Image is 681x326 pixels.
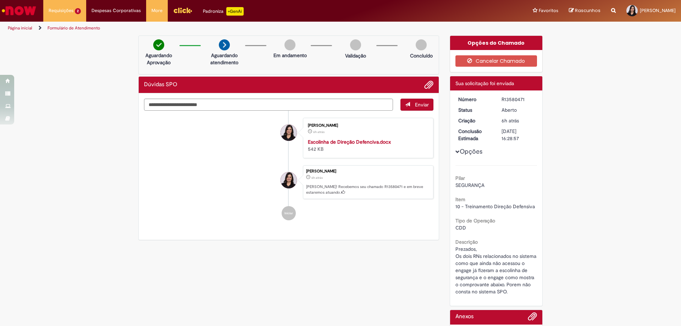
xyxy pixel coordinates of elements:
div: Aberto [502,106,535,114]
img: click_logo_yellow_360x200.png [173,5,192,16]
span: 6h atrás [502,117,519,124]
button: Adicionar anexos [424,80,433,89]
div: Luana Cristina Martiniano Ferreira [281,172,297,188]
span: 10 - Treinamento Direção Defensiva [455,203,535,210]
span: Requisições [49,7,73,14]
h2: Dúvidas SPO Histórico de tíquete [144,82,177,88]
b: Pilar [455,175,465,181]
span: Enviar [415,101,429,108]
li: Luana Cristina Martiniano Ferreira [144,165,433,199]
dt: Conclusão Estimada [453,128,497,142]
span: Rascunhos [575,7,600,14]
div: Luana Cristina Martiniano Ferreira [281,125,297,141]
a: Rascunhos [569,7,600,14]
p: [PERSON_NAME]! Recebemos seu chamado R13580471 e em breve estaremos atuando. [306,184,430,195]
textarea: Digite sua mensagem aqui... [144,99,393,111]
div: R13580471 [502,96,535,103]
p: Concluído [410,52,433,59]
a: Formulário de Atendimento [48,25,100,31]
span: More [151,7,162,14]
span: CDD [455,225,466,231]
img: img-circle-grey.png [350,39,361,50]
img: img-circle-grey.png [416,39,427,50]
p: Aguardando atendimento [207,52,242,66]
ul: Trilhas de página [5,22,449,35]
p: Aguardando Aprovação [142,52,176,66]
span: 6h atrás [313,130,325,134]
span: Prezados, Os dois RNs relacionados no sistema como que ainda não acessou o engage já fizeram a es... [455,246,538,295]
ul: Histórico de tíquete [144,111,433,228]
time: 30/09/2025 10:28:54 [502,117,519,124]
button: Adicionar anexos [528,312,537,325]
span: [PERSON_NAME] [640,7,676,13]
div: 30/09/2025 10:28:54 [502,117,535,124]
span: Sua solicitação foi enviada [455,80,514,87]
span: SEGURANÇA [455,182,485,188]
p: Em andamento [273,52,307,59]
dt: Status [453,106,497,114]
a: Página inicial [8,25,32,31]
img: img-circle-grey.png [284,39,295,50]
h2: Anexos [455,314,474,320]
div: Padroniza [203,7,244,16]
div: 542 KB [308,138,426,153]
div: Opções do Chamado [450,36,543,50]
button: Cancelar Chamado [455,55,537,67]
dt: Criação [453,117,497,124]
div: [PERSON_NAME] [308,123,426,128]
a: Escolinha de Direção Defenciva.docx [308,139,391,145]
dt: Número [453,96,497,103]
span: Favoritos [539,7,558,14]
b: Item [455,196,465,203]
p: Validação [345,52,366,59]
div: [DATE] 16:28:57 [502,128,535,142]
p: +GenAi [226,7,244,16]
b: Tipo de Operação [455,217,495,224]
div: [PERSON_NAME] [306,169,430,173]
b: Descrição [455,239,478,245]
span: Despesas Corporativas [92,7,141,14]
time: 30/09/2025 10:28:02 [313,130,325,134]
button: Enviar [400,99,433,111]
img: arrow-next.png [219,39,230,50]
span: 6h atrás [311,176,323,180]
img: check-circle-green.png [153,39,164,50]
span: 2 [75,8,81,14]
img: ServiceNow [1,4,37,18]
